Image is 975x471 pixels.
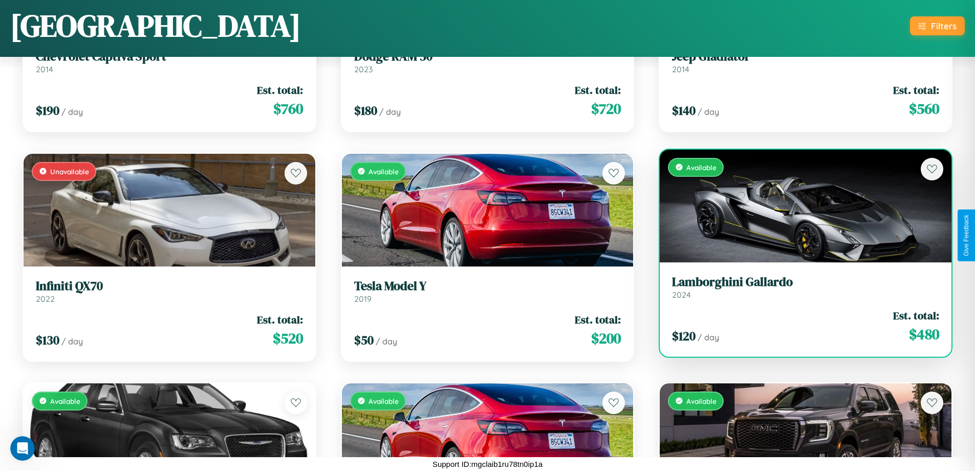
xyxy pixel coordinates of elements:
span: 2019 [354,294,372,304]
a: Lamborghini Gallardo2024 [672,275,939,300]
span: $ 520 [273,328,303,349]
span: $ 180 [354,102,377,119]
div: Give Feedback [963,215,970,256]
span: $ 560 [909,98,939,119]
span: $ 760 [273,98,303,119]
span: 2022 [36,294,55,304]
span: Available [369,167,399,176]
span: / day [698,107,719,117]
button: Filters [910,16,965,35]
span: $ 50 [354,332,374,349]
span: 2024 [672,290,691,300]
span: Available [686,397,717,405]
h3: Lamborghini Gallardo [672,275,939,290]
span: $ 480 [909,324,939,344]
span: 2014 [672,64,689,74]
span: Unavailable [50,167,89,176]
span: / day [376,336,397,346]
p: Support ID: mgclaib1ru78tn0ip1a [432,457,543,471]
h1: [GEOGRAPHIC_DATA] [10,5,301,47]
h3: Dodge RAM 50 [354,49,621,64]
span: $ 200 [591,328,621,349]
span: $ 120 [672,327,696,344]
a: Tesla Model Y2019 [354,279,621,304]
span: Available [686,163,717,172]
a: Dodge RAM 502023 [354,49,621,74]
a: Chevrolet Captiva Sport2014 [36,49,303,74]
span: / day [61,336,83,346]
span: $ 140 [672,102,696,119]
span: Available [50,397,80,405]
span: 2014 [36,64,53,74]
h3: Tesla Model Y [354,279,621,294]
span: / day [379,107,401,117]
span: Est. total: [575,83,621,97]
h3: Chevrolet Captiva Sport [36,49,303,64]
span: Available [369,397,399,405]
a: Jeep Gladiator2014 [672,49,939,74]
span: Est. total: [575,312,621,327]
iframe: Intercom live chat [10,436,35,461]
span: 2023 [354,64,373,74]
div: Filters [931,21,957,31]
span: $ 720 [591,98,621,119]
span: Est. total: [257,312,303,327]
span: Est. total: [893,83,939,97]
h3: Infiniti QX70 [36,279,303,294]
span: $ 190 [36,102,59,119]
span: Est. total: [257,83,303,97]
span: $ 130 [36,332,59,349]
span: Est. total: [893,308,939,323]
span: / day [61,107,83,117]
h3: Jeep Gladiator [672,49,939,64]
a: Infiniti QX702022 [36,279,303,304]
span: / day [698,332,719,342]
